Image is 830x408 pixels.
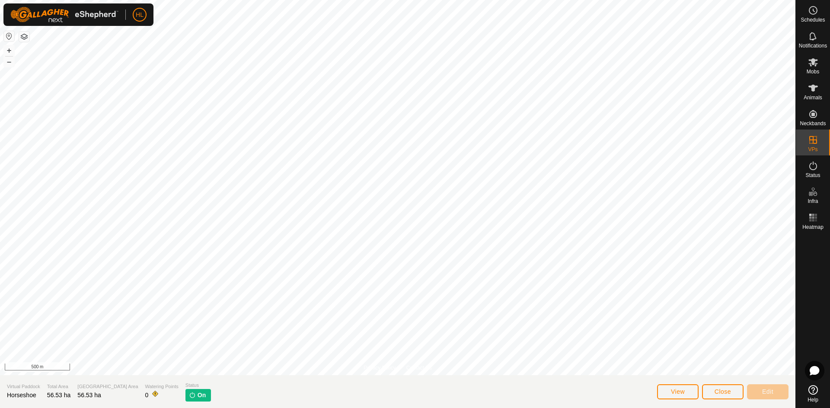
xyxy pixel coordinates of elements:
span: Status [805,173,820,178]
a: Help [796,382,830,406]
button: Edit [747,384,788,399]
span: Close [715,388,731,395]
span: Infra [808,199,818,204]
span: Horseshoe [7,392,36,399]
a: Contact Us [406,364,432,372]
span: Total Area [47,383,71,390]
button: View [657,384,699,399]
span: Status [185,382,211,389]
button: Close [702,384,744,399]
span: Heatmap [802,225,824,230]
span: 0 [145,392,149,399]
img: turn-on [189,392,196,399]
button: Map Layers [19,32,29,42]
span: 56.53 ha [77,392,101,399]
a: Privacy Policy [364,364,396,372]
img: Gallagher Logo [10,7,118,22]
button: Reset Map [4,31,14,41]
span: Watering Points [145,383,179,390]
span: Mobs [807,69,819,74]
span: View [671,388,685,395]
span: Help [808,397,818,402]
span: Schedules [801,17,825,22]
button: + [4,45,14,56]
span: HL [136,10,144,19]
span: Notifications [799,43,827,48]
span: Virtual Paddock [7,383,40,390]
span: [GEOGRAPHIC_DATA] Area [77,383,138,390]
span: On [198,391,206,400]
span: Neckbands [800,121,826,126]
span: VPs [808,147,817,152]
span: Animals [804,95,822,100]
span: 56.53 ha [47,392,71,399]
button: – [4,57,14,67]
span: Edit [762,388,773,395]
